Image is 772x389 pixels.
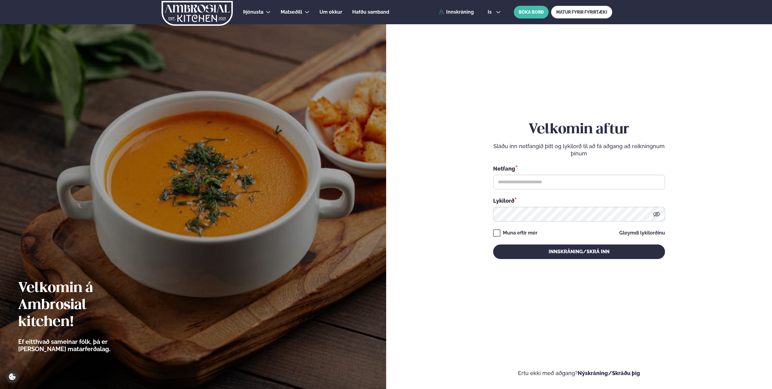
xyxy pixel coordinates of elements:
[352,8,389,16] a: Hafðu samband
[551,6,612,18] a: MATUR FYRIR FYRIRTÆKI
[488,10,493,15] span: is
[18,338,144,353] p: Ef eitthvað sameinar fólk, þá er [PERSON_NAME] matarferðalag.
[243,8,263,16] a: Þjónusta
[493,143,665,157] p: Sláðu inn netfangið þitt og lykilorð til að fá aðgang að reikningnum þínum
[493,197,665,204] div: Lykilorð
[319,9,342,15] span: Um okkur
[483,10,506,15] button: is
[243,9,263,15] span: Þjónusta
[493,165,665,172] div: Netfang
[404,370,754,377] p: Ertu ekki með aðgang?
[514,6,549,18] button: BÓKA BORÐ
[281,9,302,15] span: Matseðill
[6,371,18,383] a: Cookie settings
[319,8,342,16] a: Um okkur
[281,8,302,16] a: Matseðill
[578,370,640,376] a: Nýskráning/Skráðu þig
[18,280,144,331] h2: Velkomin á Ambrosial kitchen!
[619,231,665,235] a: Gleymdi lykilorðinu
[493,244,665,259] button: Innskráning/Skrá inn
[439,9,474,15] a: Innskráning
[161,1,233,26] img: logo
[493,121,665,138] h2: Velkomin aftur
[352,9,389,15] span: Hafðu samband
